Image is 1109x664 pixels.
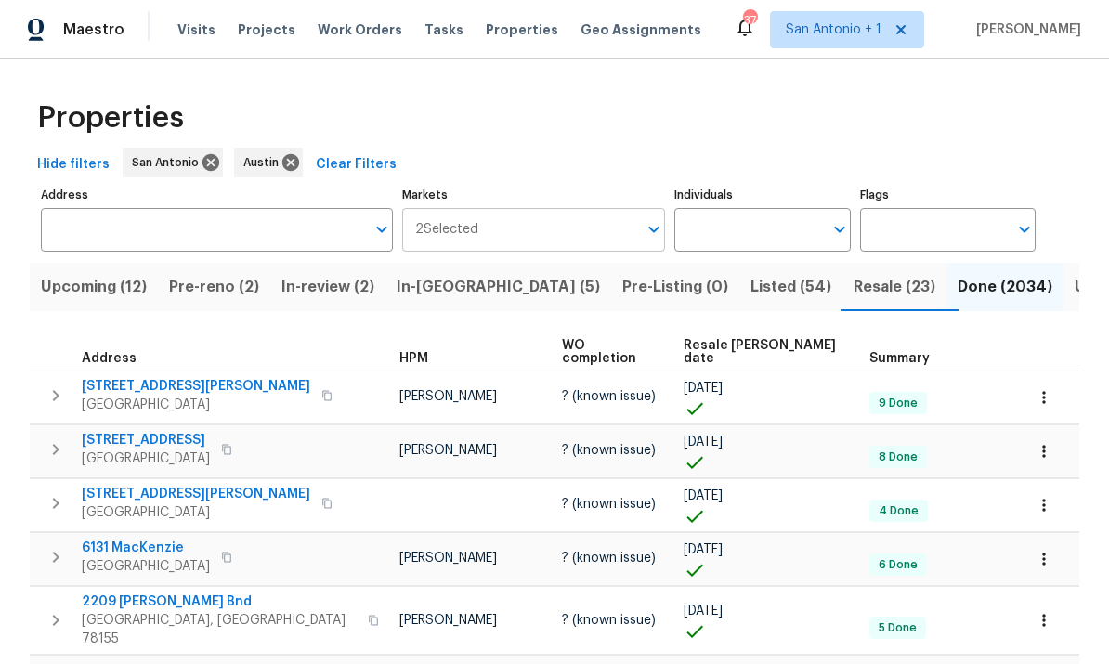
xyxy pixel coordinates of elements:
span: [DATE] [684,489,723,502]
span: 5 Done [871,620,924,636]
span: ? (known issue) [562,444,656,457]
button: Open [827,216,853,242]
button: Open [369,216,395,242]
span: Work Orders [318,20,402,39]
label: Address [41,189,393,201]
span: 2209 [PERSON_NAME] Bnd [82,592,357,611]
span: ? (known issue) [562,552,656,565]
button: Clear Filters [308,148,404,182]
span: 4 Done [871,503,926,519]
span: Resale [PERSON_NAME] date [684,339,838,365]
span: [STREET_ADDRESS] [82,431,210,449]
span: Visits [177,20,215,39]
label: Markets [402,189,666,201]
span: [GEOGRAPHIC_DATA], [GEOGRAPHIC_DATA] 78155 [82,611,357,648]
span: Geo Assignments [581,20,701,39]
span: Maestro [63,20,124,39]
span: Resale (23) [854,274,935,300]
span: Address [82,352,137,365]
span: Clear Filters [316,153,397,176]
span: Austin [243,153,286,172]
span: 9 Done [871,396,925,411]
span: Listed (54) [750,274,831,300]
span: WO completion [562,339,652,365]
span: 2 Selected [415,222,478,238]
span: 6 Done [871,557,925,573]
span: [PERSON_NAME] [399,614,497,627]
div: 37 [743,11,756,30]
span: ? (known issue) [562,390,656,403]
span: [GEOGRAPHIC_DATA] [82,396,310,414]
span: Upcoming (12) [41,274,147,300]
span: ? (known issue) [562,614,656,627]
label: Individuals [674,189,850,201]
div: Austin [234,148,303,177]
span: [STREET_ADDRESS][PERSON_NAME] [82,377,310,396]
button: Hide filters [30,148,117,182]
span: Hide filters [37,153,110,176]
div: San Antonio [123,148,223,177]
span: [GEOGRAPHIC_DATA] [82,449,210,468]
span: 6131 MacKenzie [82,539,210,557]
span: Projects [238,20,295,39]
button: Open [1011,216,1037,242]
span: 8 Done [871,449,925,465]
span: [GEOGRAPHIC_DATA] [82,557,210,576]
span: Properties [37,109,184,127]
span: In-[GEOGRAPHIC_DATA] (5) [397,274,600,300]
span: [PERSON_NAME] [399,444,497,457]
span: [DATE] [684,605,723,618]
span: Pre-reno (2) [169,274,259,300]
span: Summary [869,352,930,365]
span: [DATE] [684,382,723,395]
span: [DATE] [684,436,723,449]
span: [DATE] [684,543,723,556]
span: HPM [399,352,428,365]
span: ? (known issue) [562,498,656,511]
span: [PERSON_NAME] [399,390,497,403]
span: Pre-Listing (0) [622,274,728,300]
span: San Antonio [132,153,206,172]
span: [STREET_ADDRESS][PERSON_NAME] [82,485,310,503]
span: [GEOGRAPHIC_DATA] [82,503,310,522]
span: Tasks [424,23,463,36]
span: Properties [486,20,558,39]
span: Done (2034) [958,274,1052,300]
span: [PERSON_NAME] [969,20,1081,39]
span: In-review (2) [281,274,374,300]
span: [PERSON_NAME] [399,552,497,565]
button: Open [641,216,667,242]
label: Flags [860,189,1036,201]
span: San Antonio + 1 [786,20,881,39]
